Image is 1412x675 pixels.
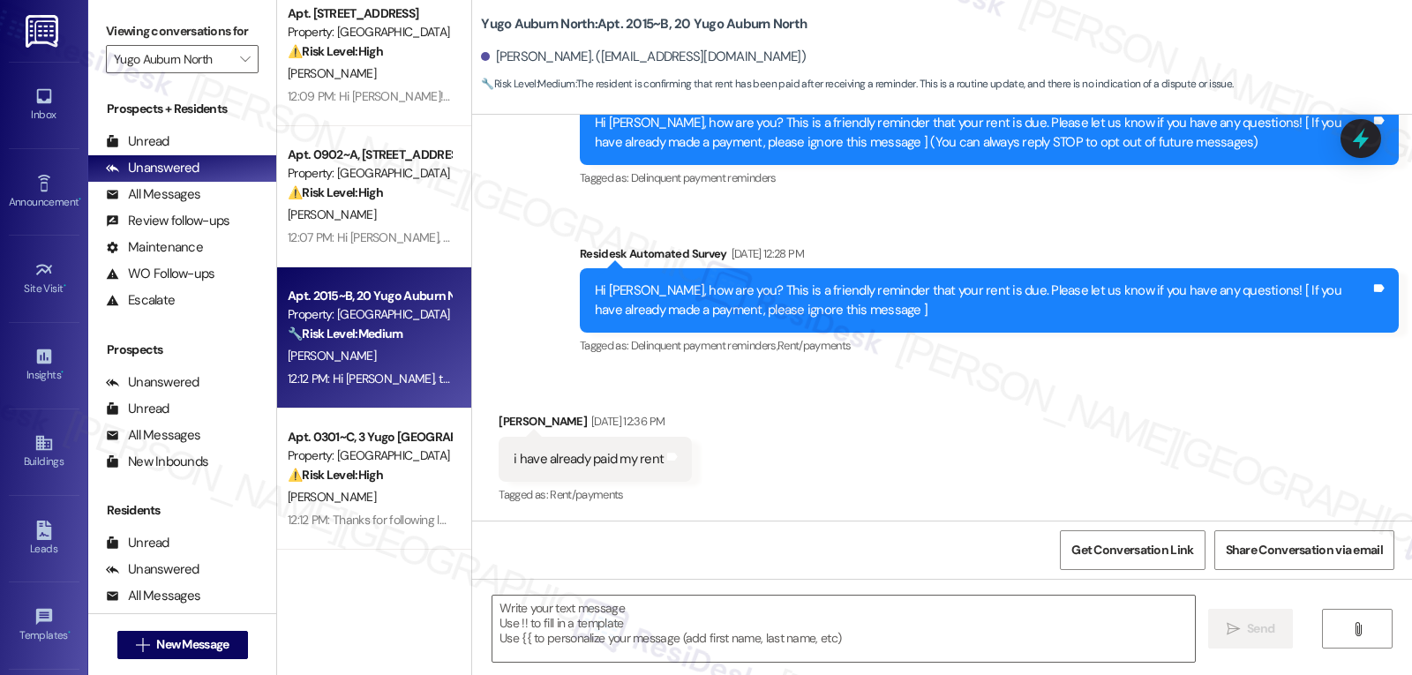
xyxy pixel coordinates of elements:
span: [PERSON_NAME] [288,489,376,505]
div: Unread [106,132,169,151]
div: Escalate [106,291,175,310]
div: Unanswered [106,373,199,392]
div: All Messages [106,426,200,445]
i:  [136,638,149,652]
i:  [1351,622,1364,636]
div: Tagged as: [580,333,1399,358]
span: Get Conversation Link [1071,541,1193,559]
a: Site Visit • [9,255,79,303]
div: [PERSON_NAME] [499,412,692,437]
div: Review follow-ups [106,212,229,230]
strong: ⚠️ Risk Level: High [288,184,383,200]
div: Property: [GEOGRAPHIC_DATA] [288,23,451,41]
div: [DATE] 12:36 PM [587,412,665,431]
div: Residents [88,501,276,520]
span: Share Conversation via email [1226,541,1383,559]
div: Property: [GEOGRAPHIC_DATA] [288,164,451,183]
label: Viewing conversations for [106,18,259,45]
button: Get Conversation Link [1060,530,1205,570]
span: : The resident is confirming that rent has been paid after receiving a reminder. This is a routin... [481,75,1233,94]
span: [PERSON_NAME] [288,65,376,81]
i:  [1227,622,1240,636]
div: Hi [PERSON_NAME], how are you? This is a friendly reminder that your rent is due. Please let us k... [595,281,1371,319]
div: New Inbounds [106,453,208,471]
span: Rent/payments [550,487,624,502]
span: [PERSON_NAME] [288,206,376,222]
div: Tagged as: [580,165,1399,191]
div: Hi [PERSON_NAME], how are you? This is a friendly reminder that your rent is due. Please let us k... [595,114,1371,152]
div: Property: [GEOGRAPHIC_DATA] [288,446,451,465]
div: Prospects + Residents [88,100,276,118]
div: Prospects [88,341,276,359]
a: Leads [9,515,79,563]
i:  [240,52,250,66]
span: Delinquent payment reminders , [631,338,777,353]
div: [DATE] 12:28 PM [727,244,804,263]
div: 12:12 PM: Hi [PERSON_NAME], thanks for letting us know! I'm happy to hear your rent is already pa... [288,371,1130,386]
div: Maintenance [106,238,203,257]
strong: 🔧 Risk Level: Medium [288,326,402,341]
div: All Messages [106,185,200,204]
div: Tagged as: [499,482,692,507]
div: WO Follow-ups [106,265,214,283]
div: [PERSON_NAME]. ([EMAIL_ADDRESS][DOMAIN_NAME]) [481,48,806,66]
a: Inbox [9,81,79,129]
span: • [79,193,81,206]
span: Delinquent payment reminders [631,170,777,185]
div: Unanswered [106,560,199,579]
button: New Message [117,631,248,659]
button: Send [1208,609,1294,649]
a: Insights • [9,341,79,389]
div: Property: [GEOGRAPHIC_DATA] [288,305,451,324]
div: Apt. [STREET_ADDRESS] [288,4,451,23]
b: Yugo Auburn North: Apt. 2015~B, 20 Yugo Auburn North [481,15,807,34]
img: ResiDesk Logo [26,15,62,48]
a: Buildings [9,428,79,476]
div: Apt. 0902~A, [STREET_ADDRESS] [288,146,451,164]
span: Send [1247,619,1274,638]
div: Unread [106,534,169,552]
div: 12:12 PM: Thanks for following letting me know, [PERSON_NAME], and everything looks good! Your ba... [288,512,1100,528]
div: Residesk Automated Survey [580,244,1399,269]
div: Apt. 0301~C, 3 Yugo [GEOGRAPHIC_DATA] [288,428,451,446]
span: New Message [156,635,229,654]
input: All communities [114,45,230,73]
span: • [64,280,66,292]
div: Apt. 2015~B, 20 Yugo Auburn North [288,287,451,305]
strong: ⚠️ Risk Level: High [288,43,383,59]
div: Unanswered [106,159,199,177]
strong: 🔧 Risk Level: Medium [481,77,575,91]
span: [PERSON_NAME] [288,348,376,364]
strong: ⚠️ Risk Level: High [288,467,383,483]
span: • [61,366,64,379]
button: Share Conversation via email [1214,530,1394,570]
span: Rent/payments [777,338,852,353]
div: Unread [106,400,169,418]
div: i have already paid my rent [514,450,664,469]
span: • [68,626,71,639]
a: Templates • [9,602,79,649]
div: All Messages [106,587,200,605]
